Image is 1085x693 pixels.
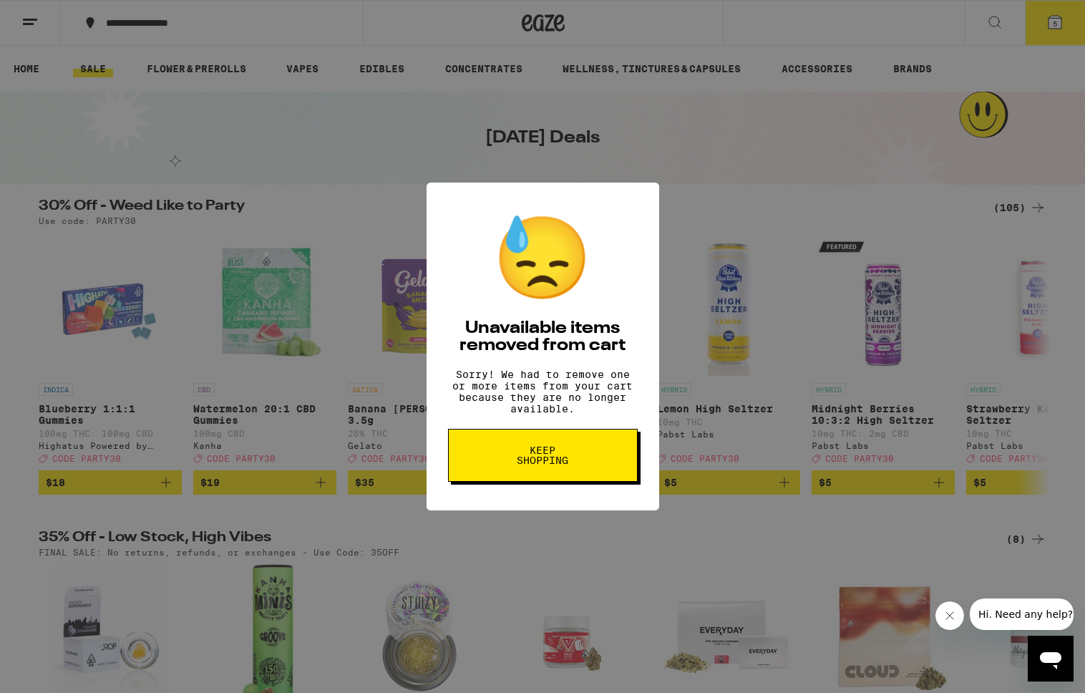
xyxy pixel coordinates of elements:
h2: Unavailable items removed from cart [448,320,638,354]
iframe: Button to launch messaging window [1028,636,1074,682]
iframe: Close message [935,601,964,630]
p: Sorry! We had to remove one or more items from your cart because they are no longer available. [448,369,638,415]
span: Keep Shopping [506,445,580,465]
iframe: Message from company [970,598,1074,630]
div: 😓 [492,211,593,306]
button: Keep Shopping [448,429,638,482]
